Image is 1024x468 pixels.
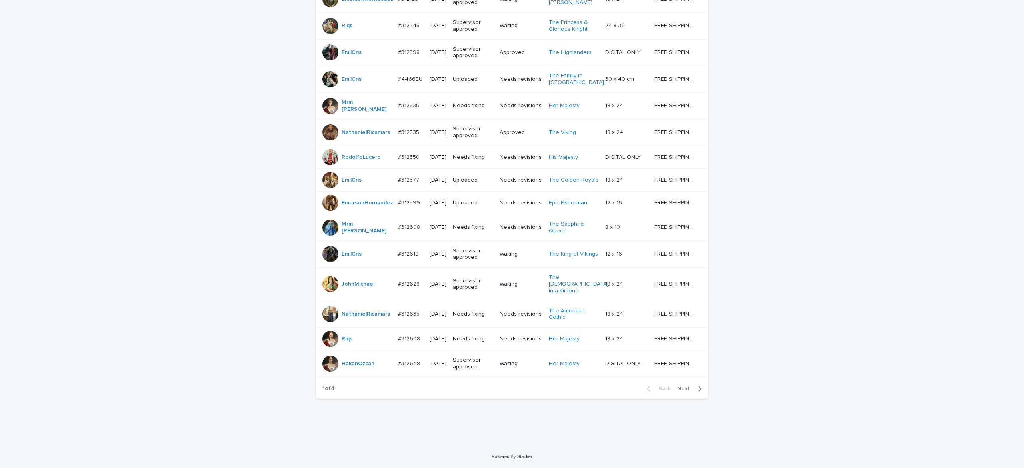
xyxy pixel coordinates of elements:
[316,192,708,214] tr: EmersonHernandez #312599#312599 [DATE]UploadedNeeds revisionsEpic Fisherman 12 x 1612 x 16 FREE S...
[430,251,446,258] p: [DATE]
[654,386,671,392] span: Back
[342,311,390,318] a: NathanielRicamara
[316,328,708,350] tr: Riqs #312648#312648 [DATE]Needs fixingNeeds revisionsHer Majesty 18 x 2418 x 24 FREE SHIPPING - p...
[677,386,695,392] span: Next
[342,221,392,234] a: Mrm [PERSON_NAME]
[605,309,625,318] p: 18 x 24
[453,357,493,370] p: Supervisor approved
[398,222,422,231] p: #312608
[605,334,625,342] p: 18 x 24
[398,334,422,342] p: #312648
[500,251,542,258] p: Waiting
[342,281,374,288] a: JohnMichael
[549,72,604,86] a: The Family in [GEOGRAPHIC_DATA]
[342,99,392,113] a: Mrm [PERSON_NAME]
[316,13,708,40] tr: Riqs #312345#312345 [DATE]Supervisor approvedWaitingThe Princess & Glorious Knight 24 x 3624 x 36...
[500,129,542,136] p: Approved
[605,21,626,29] p: 24 x 36
[605,279,625,288] p: 18 x 24
[398,309,421,318] p: #312635
[453,102,493,109] p: Needs fixing
[500,154,542,161] p: Needs revisions
[654,279,697,288] p: FREE SHIPPING - preview in 1-2 business days, after your approval delivery will take 5-10 b.d.
[398,279,421,288] p: #312628
[453,19,493,33] p: Supervisor approved
[549,49,592,56] a: The Highlanders
[430,311,446,318] p: [DATE]
[605,222,622,231] p: 8 x 10
[549,274,608,294] a: The [DEMOGRAPHIC_DATA] in a Kimono
[654,359,697,367] p: FREE SHIPPING - preview in 1-2 business days, after your approval delivery will take 5-10 b.d.
[398,175,421,184] p: #312577
[316,379,341,398] p: 1 of 4
[654,198,697,206] p: FREE SHIPPING - preview in 1-2 business days, after your approval delivery will take 5-10 b.d.
[453,336,493,342] p: Needs fixing
[674,385,708,392] button: Next
[316,92,708,119] tr: Mrm [PERSON_NAME] #312535#312535 [DATE]Needs fixingNeeds revisionsHer Majesty 18 x 2418 x 24 FREE...
[342,251,362,258] a: EmilCris
[316,214,708,241] tr: Mrm [PERSON_NAME] #312608#312608 [DATE]Needs fixingNeeds revisionsThe Sapphire Queen 8 x 108 x 10...
[430,49,446,56] p: [DATE]
[500,281,542,288] p: Waiting
[453,248,493,261] p: Supervisor approved
[316,301,708,328] tr: NathanielRicamara #312635#312635 [DATE]Needs fixingNeeds revisionsThe American Gothic 18 x 2418 x...
[500,102,542,109] p: Needs revisions
[500,200,542,206] p: Needs revisions
[605,128,625,136] p: 18 x 24
[316,146,708,169] tr: RodolfoLucero #312550#312550 [DATE]Needs fixingNeeds revisionsHis Majesty DIGITAL ONLYDIGITAL ONL...
[500,336,542,342] p: Needs revisions
[500,76,542,83] p: Needs revisions
[605,175,625,184] p: 18 x 24
[316,268,708,301] tr: JohnMichael #312628#312628 [DATE]Supervisor approvedWaitingThe [DEMOGRAPHIC_DATA] in a Kimono 18 ...
[654,222,697,231] p: FREE SHIPPING - preview in 1-2 business days, after your approval delivery will take 5-10 b.d.
[398,21,421,29] p: #312345
[453,224,493,231] p: Needs fixing
[549,221,599,234] a: The Sapphire Queen
[605,249,624,258] p: 12 x 16
[549,308,599,321] a: The American Gothic
[430,129,446,136] p: [DATE]
[549,200,587,206] a: Epic Fisherman
[398,359,422,367] p: #312648
[430,177,446,184] p: [DATE]
[500,22,542,29] p: Waiting
[654,128,697,136] p: FREE SHIPPING - preview in 1-2 business days, after your approval delivery will take 5-10 b.d.
[654,74,697,83] p: FREE SHIPPING - preview in 1-2 business days, after your approval delivery will take 6-10 busines...
[500,311,542,318] p: Needs revisions
[549,360,580,367] a: Her Majesty
[430,200,446,206] p: [DATE]
[500,177,542,184] p: Needs revisions
[430,76,446,83] p: [DATE]
[549,177,598,184] a: The Golden Royals
[316,169,708,192] tr: EmilCris #312577#312577 [DATE]UploadedNeeds revisionsThe Golden Royals 18 x 2418 x 24 FREE SHIPPI...
[398,48,421,56] p: #312398
[398,74,424,83] p: #4466EU
[500,49,542,56] p: Approved
[453,76,493,83] p: Uploaded
[453,126,493,139] p: Supervisor approved
[398,198,422,206] p: #312599
[549,154,578,161] a: His Majesty
[430,360,446,367] p: [DATE]
[342,360,374,367] a: HakanOzcan
[605,359,642,367] p: DIGITAL ONLY
[398,128,421,136] p: #312535
[549,129,576,136] a: The Viking
[430,102,446,109] p: [DATE]
[430,22,446,29] p: [DATE]
[342,76,362,83] a: EmilCris
[430,154,446,161] p: [DATE]
[398,101,421,109] p: #312535
[654,249,697,258] p: FREE SHIPPING - preview in 1-2 business days, after your approval delivery will take 5-10 b.d.
[430,224,446,231] p: [DATE]
[342,154,381,161] a: RodolfoLucero
[453,177,493,184] p: Uploaded
[640,385,674,392] button: Back
[549,102,580,109] a: Her Majesty
[453,278,493,291] p: Supervisor approved
[500,224,542,231] p: Needs revisions
[430,336,446,342] p: [DATE]
[453,311,493,318] p: Needs fixing
[605,198,624,206] p: 12 x 16
[492,454,532,459] a: Powered By Stacker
